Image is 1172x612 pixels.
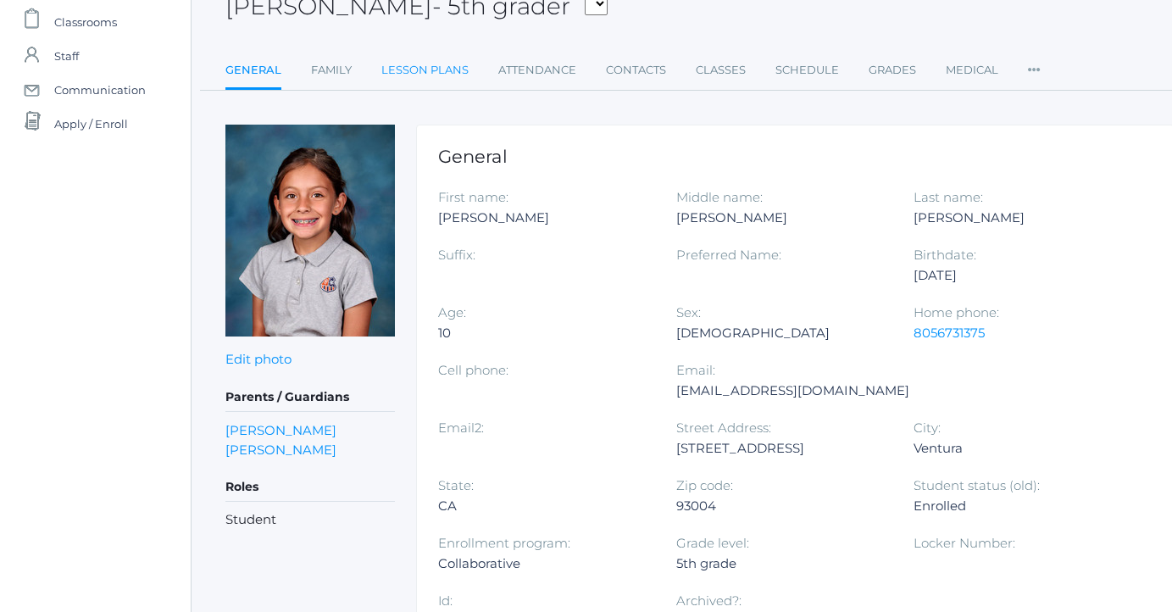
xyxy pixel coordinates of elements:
[914,208,1126,228] div: [PERSON_NAME]
[946,53,998,87] a: Medical
[438,304,466,320] label: Age:
[438,323,651,343] div: 10
[381,53,469,87] a: Lesson Plans
[438,189,508,205] label: First name:
[225,351,292,367] a: Edit photo
[676,593,742,609] label: Archived?:
[54,39,79,73] span: Staff
[438,477,474,493] label: State:
[914,189,983,205] label: Last name:
[676,362,715,378] label: Email:
[438,420,484,436] label: Email2:
[914,535,1015,551] label: Locker Number:
[225,420,336,440] a: [PERSON_NAME]
[225,383,395,412] h5: Parents / Guardians
[225,473,395,502] h5: Roles
[914,325,985,341] a: 8056731375
[54,107,128,141] span: Apply / Enroll
[606,53,666,87] a: Contacts
[676,208,889,228] div: [PERSON_NAME]
[54,5,117,39] span: Classrooms
[676,323,889,343] div: [DEMOGRAPHIC_DATA]
[676,477,733,493] label: Zip code:
[438,535,570,551] label: Enrollment program:
[914,304,999,320] label: Home phone:
[438,247,475,263] label: Suffix:
[676,438,889,459] div: [STREET_ADDRESS]
[225,125,395,337] img: Esperanza Ewing
[914,496,1126,516] div: Enrolled
[438,496,651,516] div: CA
[438,147,1153,166] h1: General
[438,362,508,378] label: Cell phone:
[676,247,781,263] label: Preferred Name:
[676,420,771,436] label: Street Address:
[696,53,746,87] a: Classes
[438,554,651,574] div: Collaborative
[54,73,146,107] span: Communication
[676,189,763,205] label: Middle name:
[676,304,701,320] label: Sex:
[914,265,1126,286] div: [DATE]
[914,438,1126,459] div: Ventura
[676,381,909,401] div: [EMAIL_ADDRESS][DOMAIN_NAME]
[914,247,976,263] label: Birthdate:
[914,420,941,436] label: City:
[311,53,352,87] a: Family
[438,593,453,609] label: Id:
[676,535,749,551] label: Grade level:
[438,208,651,228] div: [PERSON_NAME]
[676,554,889,574] div: 5th grade
[914,477,1040,493] label: Student status (old):
[869,53,916,87] a: Grades
[775,53,839,87] a: Schedule
[676,496,889,516] div: 93004
[498,53,576,87] a: Attendance
[225,53,281,90] a: General
[225,510,395,530] li: Student
[225,440,336,459] a: [PERSON_NAME]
